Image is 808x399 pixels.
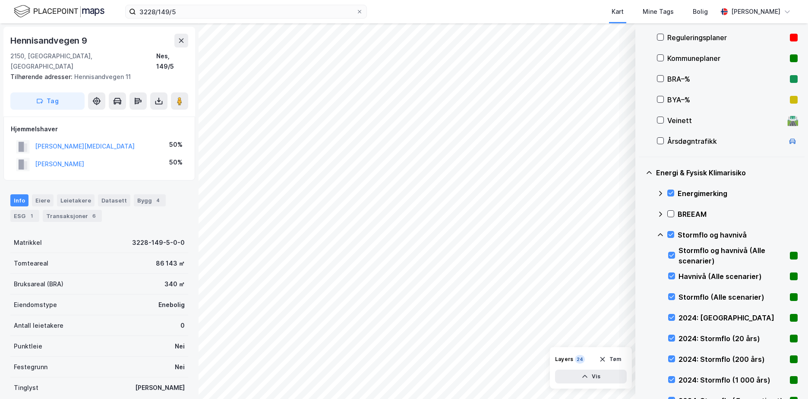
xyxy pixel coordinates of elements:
[10,73,74,80] span: Tilhørende adresser:
[679,313,786,323] div: 2024: [GEOGRAPHIC_DATA]
[656,168,798,178] div: Energi & Fysisk Klimarisiko
[10,210,39,222] div: ESG
[154,196,162,205] div: 4
[14,362,47,372] div: Festegrunn
[765,358,808,399] iframe: Chat Widget
[156,258,185,269] div: 86 143 ㎡
[136,5,356,18] input: Søk på adresse, matrikkel, gårdeiere, leietakere eller personer
[679,245,786,266] div: Stormflo og havnivå (Alle scenarier)
[787,115,799,126] div: 🛣️
[10,72,181,82] div: Hennisandvegen 11
[731,6,780,17] div: [PERSON_NAME]
[169,139,183,150] div: 50%
[98,194,130,206] div: Datasett
[14,237,42,248] div: Matrikkel
[679,271,786,282] div: Havnivå (Alle scenarier)
[158,300,185,310] div: Enebolig
[10,92,85,110] button: Tag
[14,320,63,331] div: Antall leietakere
[175,341,185,351] div: Nei
[555,370,627,383] button: Vis
[14,341,42,351] div: Punktleie
[32,194,54,206] div: Eiere
[14,4,104,19] img: logo.f888ab2527a4732fd821a326f86c7f29.svg
[14,383,38,393] div: Tinglyst
[575,355,585,364] div: 24
[667,136,784,146] div: Årsdøgntrafikk
[679,292,786,302] div: Stormflo (Alle scenarier)
[14,258,48,269] div: Tomteareal
[135,383,185,393] div: [PERSON_NAME]
[555,356,573,363] div: Layers
[667,95,786,105] div: BYA–%
[667,74,786,84] div: BRA–%
[678,188,798,199] div: Energimerking
[679,354,786,364] div: 2024: Stormflo (200 års)
[678,209,798,219] div: BREEAM
[693,6,708,17] div: Bolig
[14,300,57,310] div: Eiendomstype
[10,51,156,72] div: 2150, [GEOGRAPHIC_DATA], [GEOGRAPHIC_DATA]
[612,6,624,17] div: Kart
[156,51,188,72] div: Nes, 149/5
[667,115,784,126] div: Veinett
[10,34,89,47] div: Hennisandvegen 9
[169,157,183,168] div: 50%
[679,333,786,344] div: 2024: Stormflo (20 års)
[667,53,786,63] div: Kommuneplaner
[10,194,28,206] div: Info
[667,32,786,43] div: Reguleringsplaner
[14,279,63,289] div: Bruksareal (BRA)
[43,210,102,222] div: Transaksjoner
[164,279,185,289] div: 340 ㎡
[11,124,188,134] div: Hjemmelshaver
[180,320,185,331] div: 0
[134,194,166,206] div: Bygg
[57,194,95,206] div: Leietakere
[27,212,36,220] div: 1
[593,352,627,366] button: Tøm
[132,237,185,248] div: 3228-149-5-0-0
[643,6,674,17] div: Mine Tags
[679,375,786,385] div: 2024: Stormflo (1 000 års)
[90,212,98,220] div: 6
[175,362,185,372] div: Nei
[678,230,798,240] div: Stormflo og havnivå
